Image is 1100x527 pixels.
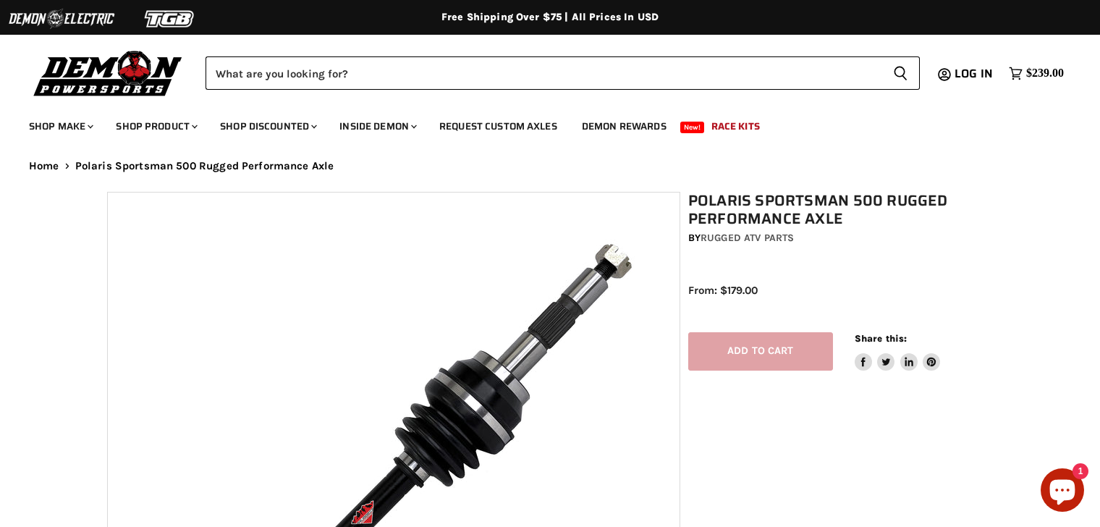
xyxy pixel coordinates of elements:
a: Inside Demon [329,111,426,141]
a: Request Custom Axles [428,111,568,141]
span: Log in [955,64,993,83]
a: Rugged ATV Parts [701,232,794,244]
a: Shop Make [18,111,102,141]
span: New! [680,122,705,133]
span: Polaris Sportsman 500 Rugged Performance Axle [75,160,334,172]
inbox-online-store-chat: Shopify online store chat [1036,468,1088,515]
form: Product [206,56,920,90]
span: $239.00 [1026,67,1064,80]
aside: Share this: [855,332,941,371]
ul: Main menu [18,106,1060,141]
h1: Polaris Sportsman 500 Rugged Performance Axle [688,192,1001,228]
a: Shop Product [105,111,206,141]
span: From: $179.00 [688,284,758,297]
input: Search [206,56,881,90]
span: Share this: [855,333,907,344]
a: Race Kits [701,111,771,141]
img: Demon Powersports [29,47,187,98]
a: Home [29,160,59,172]
a: Shop Discounted [209,111,326,141]
img: Demon Electric Logo 2 [7,5,116,33]
img: TGB Logo 2 [116,5,224,33]
a: Demon Rewards [571,111,677,141]
a: $239.00 [1002,63,1071,84]
a: Log in [948,67,1002,80]
div: by [688,230,1001,246]
button: Search [881,56,920,90]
